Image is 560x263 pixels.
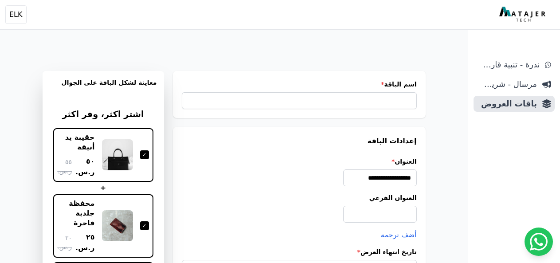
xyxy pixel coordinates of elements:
span: ندرة - تنبية قارب علي النفاذ [477,59,540,71]
span: ELK [9,9,23,20]
div: + [53,183,153,193]
label: العنوان [182,157,417,166]
h3: إعدادات الباقة [182,136,417,146]
label: العنوان الفرعي [182,193,417,202]
span: ٢٥ ر.س. [75,232,94,253]
div: حقيبة يد أنيقة [58,133,95,153]
h3: معاينة لشكل الباقة على الجوال [50,78,157,98]
h3: اشتر اكثر، وفر اكثر [53,108,153,121]
label: اسم الباقة [182,80,417,89]
button: ELK [5,5,27,24]
span: ٣٠ ر.س. [57,233,72,252]
span: أضف ترجمة [381,231,417,239]
span: ٥٠ ر.س. [75,156,94,177]
div: محفظة جلدية فاخرة [58,199,95,228]
label: تاريخ انتهاء العرض [182,247,417,256]
button: أضف ترجمة [381,230,417,240]
img: MatajerTech Logo [499,7,548,23]
span: ٥٥ ر.س. [57,157,72,176]
span: باقات العروض [477,98,537,110]
span: مرسال - شريط دعاية [477,78,537,90]
img: محفظة جلدية فاخرة [102,210,133,241]
img: حقيبة يد أنيقة [102,139,133,170]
